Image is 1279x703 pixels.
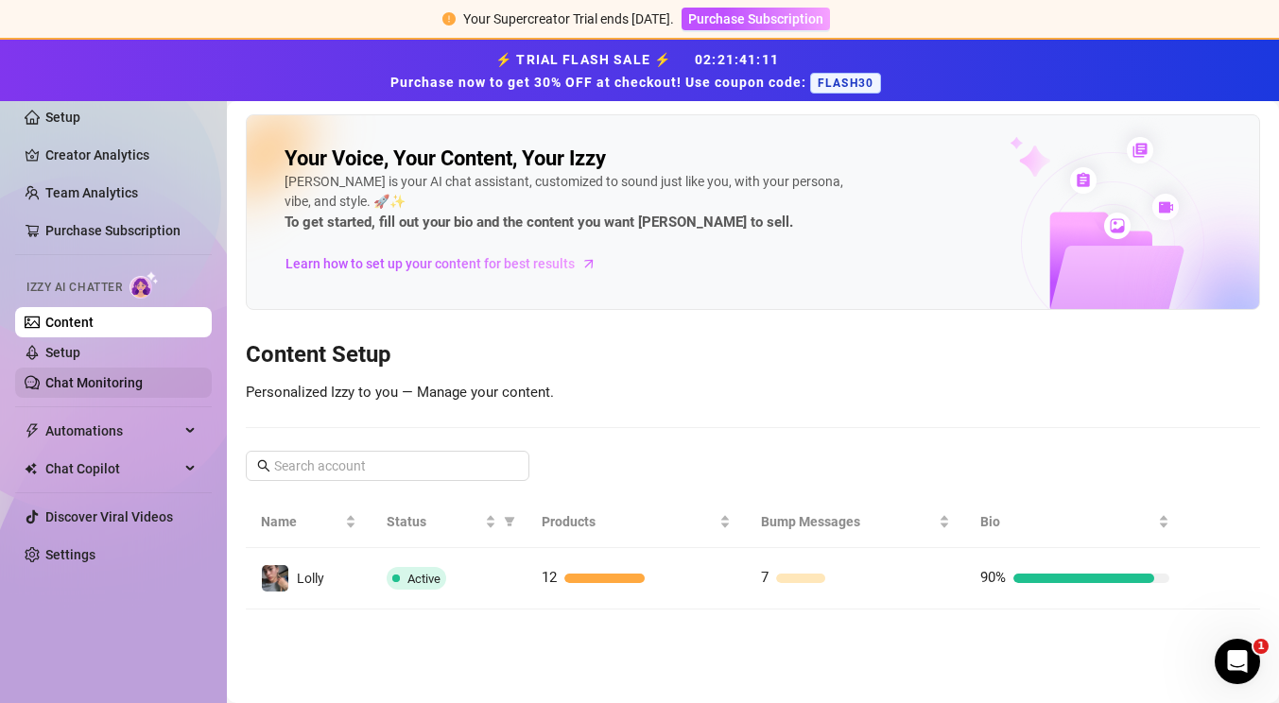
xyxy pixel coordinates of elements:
[25,462,37,475] img: Chat Copilot
[463,11,674,26] span: Your Supercreator Trial ends [DATE].
[407,572,441,586] span: Active
[261,511,341,532] span: Name
[442,12,456,26] span: exclamation-circle
[695,52,779,67] span: 02 : 21 : 41 : 11
[542,569,557,586] span: 12
[504,516,515,527] span: filter
[372,496,527,548] th: Status
[246,340,1260,370] h3: Content Setup
[274,455,503,476] input: Search account
[45,547,95,562] a: Settings
[285,253,575,274] span: Learn how to set up your content for best results
[45,509,173,524] a: Discover Viral Videos
[26,279,122,297] span: Izzy AI Chatter
[542,511,716,532] span: Products
[390,75,810,90] strong: Purchase now to get 30% OFF at checkout! Use coupon code:
[965,496,1184,548] th: Bio
[285,249,611,279] a: Learn how to set up your content for best results
[688,11,823,26] span: Purchase Subscription
[45,345,80,360] a: Setup
[285,172,852,234] div: [PERSON_NAME] is your AI chat assistant, customized to sound just like you, with your persona, vi...
[45,110,80,125] a: Setup
[1253,639,1269,654] span: 1
[246,384,554,401] span: Personalized Izzy to you — Manage your content.
[45,140,197,170] a: Creator Analytics
[980,511,1154,532] span: Bio
[527,496,746,548] th: Products
[297,571,324,586] span: Lolly
[966,116,1259,309] img: ai-chatter-content-library-cLFOSyPT.png
[45,185,138,200] a: Team Analytics
[257,459,270,472] span: search
[25,423,40,438] span: thunderbolt
[246,496,372,548] th: Name
[45,223,181,238] a: Purchase Subscription
[761,569,769,586] span: 7
[387,511,482,532] span: Status
[45,416,180,446] span: Automations
[1215,639,1260,684] iframe: Intercom live chat
[262,565,288,592] img: Lolly
[45,454,180,484] span: Chat Copilot
[810,73,881,94] span: FLASH30
[45,315,94,330] a: Content
[761,511,935,532] span: Bump Messages
[285,146,606,172] h2: Your Voice, Your Content, Your Izzy
[130,271,159,299] img: AI Chatter
[682,8,830,30] button: Purchase Subscription
[746,496,965,548] th: Bump Messages
[285,214,793,231] strong: To get started, fill out your bio and the content you want [PERSON_NAME] to sell.
[390,52,889,90] strong: ⚡ TRIAL FLASH SALE ⚡
[682,11,830,26] a: Purchase Subscription
[45,375,143,390] a: Chat Monitoring
[500,507,519,536] span: filter
[579,254,598,273] span: arrow-right
[980,569,1006,586] span: 90%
